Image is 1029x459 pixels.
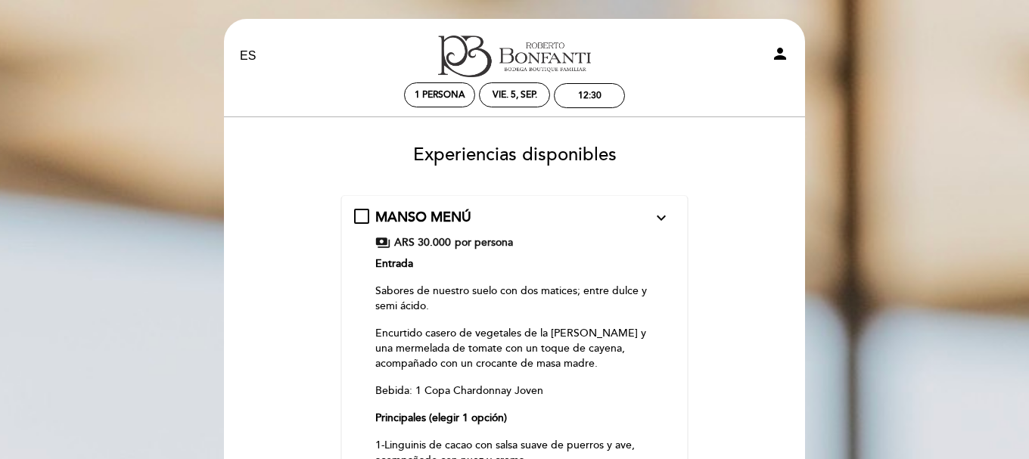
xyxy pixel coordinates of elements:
[415,89,465,101] span: 1 persona
[455,235,513,250] span: por persona
[771,45,789,68] button: person
[413,144,617,166] span: Experiencias disponibles
[771,45,789,63] i: person
[578,90,602,101] div: 12:30
[394,235,451,250] span: ARS 30.000
[648,208,675,228] button: expand_more
[493,89,537,101] div: vie. 5, sep.
[375,326,653,371] p: Encurtido casero de vegetales de la [PERSON_NAME] y una mermelada de tomate con un toque de cayen...
[375,235,390,250] span: payments
[420,36,609,77] a: Restaurante y Eventos - Bodega [PERSON_NAME]
[375,284,653,314] p: Sabores de nuestro suelo con dos matices; entre dulce y semi ácido.
[375,383,653,399] p: Bebida: 1 Copa Chardonnay Joven
[375,209,471,225] span: MANSO MENÚ
[652,209,670,227] i: expand_more
[375,257,413,270] strong: Entrada
[375,411,507,424] strong: Principales (elegir 1 opción)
